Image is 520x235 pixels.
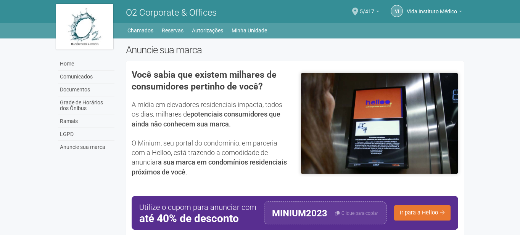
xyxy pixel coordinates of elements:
img: logo.jpg [56,4,113,50]
img: helloo-1.jpeg [301,73,458,174]
h2: Anuncie sua marca [126,44,464,56]
a: Chamados [127,25,153,36]
a: Home [58,58,114,70]
strong: potenciais consumidores que ainda não conhecem sua marca. [132,110,280,128]
span: Vida Instituto Médico [407,1,457,14]
a: Grade de Horários dos Ônibus [58,96,114,115]
strong: a sua marca em condomínios residenciais próximos de você [132,158,287,176]
div: MINIUM2023 [272,202,327,224]
span: 5/417 [360,1,374,14]
a: Minha Unidade [232,25,267,36]
a: Ir para a Helloo [394,205,451,221]
a: Ramais [58,115,114,128]
a: Autorizações [192,25,223,36]
a: VI [391,5,403,17]
a: 5/417 [360,10,379,16]
span: O2 Corporate & Offices [126,7,217,18]
div: Utilize o cupom para anunciar com [139,201,256,224]
a: Vida Instituto Médico [407,10,462,16]
a: Documentos [58,83,114,96]
p: A mídia em elevadores residenciais impacta, todos os dias, milhares de O Minium, seu portal do co... [132,100,289,177]
a: Comunicados [58,70,114,83]
a: Anuncie sua marca [58,141,114,153]
strong: até 40% de desconto [139,213,256,224]
a: LGPD [58,128,114,141]
button: Clique para copiar [335,202,378,224]
h3: Você sabia que existem milhares de consumidores pertinho de você? [132,69,289,92]
a: Reservas [162,25,184,36]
